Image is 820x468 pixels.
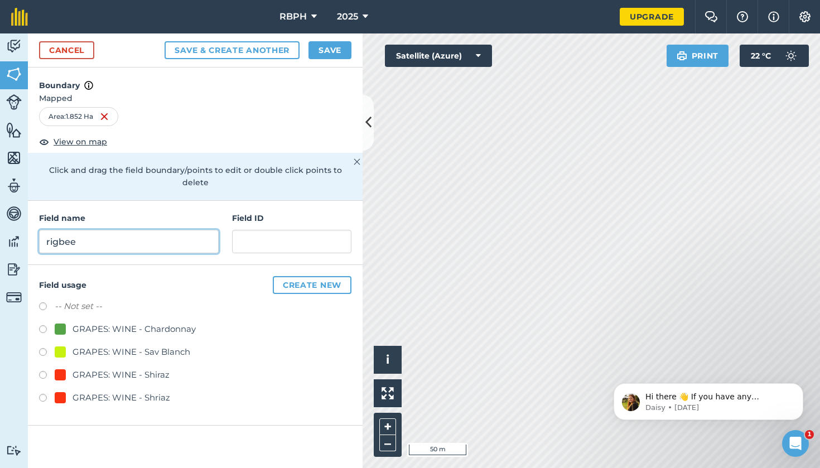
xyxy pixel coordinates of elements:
button: Print [667,45,729,67]
img: A question mark icon [736,11,749,22]
img: fieldmargin Logo [11,8,28,26]
button: Save [308,41,351,59]
button: + [379,418,396,435]
div: GRAPES: WINE - Shriaz [73,391,170,404]
img: svg+xml;base64,PD94bWwgdmVyc2lvbj0iMS4wIiBlbmNvZGluZz0idXRmLTgiPz4KPCEtLSBHZW5lcmF0b3I6IEFkb2JlIE... [6,290,22,305]
div: Area : 1.852 Ha [39,107,118,126]
span: 1 [805,430,814,439]
button: Save & Create Another [165,41,300,59]
h4: Field name [39,212,219,224]
img: svg+xml;base64,PHN2ZyB4bWxucz0iaHR0cDovL3d3dy53My5vcmcvMjAwMC9zdmciIHdpZHRoPSIxNyIgaGVpZ2h0PSIxNy... [768,10,779,23]
div: GRAPES: WINE - Sav Blanch [73,345,190,359]
button: Satellite (Azure) [385,45,492,67]
span: i [386,353,389,366]
img: svg+xml;base64,PD94bWwgdmVyc2lvbj0iMS4wIiBlbmNvZGluZz0idXRmLTgiPz4KPCEtLSBHZW5lcmF0b3I6IEFkb2JlIE... [6,38,22,55]
img: A cog icon [798,11,812,22]
img: svg+xml;base64,PHN2ZyB4bWxucz0iaHR0cDovL3d3dy53My5vcmcvMjAwMC9zdmciIHdpZHRoPSI1NiIgaGVpZ2h0PSI2MC... [6,66,22,83]
button: Create new [273,276,351,294]
span: 2025 [337,10,358,23]
div: GRAPES: WINE - Chardonnay [73,322,196,336]
img: svg+xml;base64,PD94bWwgdmVyc2lvbj0iMS4wIiBlbmNvZGluZz0idXRmLTgiPz4KPCEtLSBHZW5lcmF0b3I6IEFkb2JlIE... [6,177,22,194]
span: View on map [54,136,107,148]
span: RBPH [279,10,307,23]
a: Upgrade [620,8,684,26]
h4: Field ID [232,212,351,224]
img: svg+xml;base64,PHN2ZyB4bWxucz0iaHR0cDovL3d3dy53My5vcmcvMjAwMC9zdmciIHdpZHRoPSIxNyIgaGVpZ2h0PSIxNy... [84,79,93,92]
img: svg+xml;base64,PHN2ZyB4bWxucz0iaHR0cDovL3d3dy53My5vcmcvMjAwMC9zdmciIHdpZHRoPSI1NiIgaGVpZ2h0PSI2MC... [6,149,22,166]
span: Mapped [28,92,363,104]
button: 22 °C [740,45,809,67]
a: Cancel [39,41,94,59]
img: svg+xml;base64,PD94bWwgdmVyc2lvbj0iMS4wIiBlbmNvZGluZz0idXRmLTgiPz4KPCEtLSBHZW5lcmF0b3I6IEFkb2JlIE... [6,445,22,456]
h4: Field usage [39,276,351,294]
img: svg+xml;base64,PD94bWwgdmVyc2lvbj0iMS4wIiBlbmNvZGluZz0idXRmLTgiPz4KPCEtLSBHZW5lcmF0b3I6IEFkb2JlIE... [6,205,22,222]
img: svg+xml;base64,PHN2ZyB4bWxucz0iaHR0cDovL3d3dy53My5vcmcvMjAwMC9zdmciIHdpZHRoPSIxOSIgaGVpZ2h0PSIyNC... [677,49,687,62]
div: GRAPES: WINE - Shiraz [73,368,170,382]
button: i [374,346,402,374]
iframe: Intercom live chat [782,430,809,457]
span: 22 ° C [751,45,771,67]
img: svg+xml;base64,PHN2ZyB4bWxucz0iaHR0cDovL3d3dy53My5vcmcvMjAwMC9zdmciIHdpZHRoPSIxNiIgaGVpZ2h0PSIyNC... [100,110,109,123]
img: Four arrows, one pointing top left, one top right, one bottom right and the last bottom left [382,387,394,399]
img: svg+xml;base64,PD94bWwgdmVyc2lvbj0iMS4wIiBlbmNvZGluZz0idXRmLTgiPz4KPCEtLSBHZW5lcmF0b3I6IEFkb2JlIE... [6,261,22,278]
p: Click and drag the field boundary/points to edit or double click points to delete [39,164,351,189]
button: View on map [39,135,107,148]
iframe: Intercom notifications message [597,360,820,438]
img: svg+xml;base64,PD94bWwgdmVyc2lvbj0iMS4wIiBlbmNvZGluZz0idXRmLTgiPz4KPCEtLSBHZW5lcmF0b3I6IEFkb2JlIE... [6,233,22,250]
h4: Boundary [28,67,363,92]
img: svg+xml;base64,PD94bWwgdmVyc2lvbj0iMS4wIiBlbmNvZGluZz0idXRmLTgiPz4KPCEtLSBHZW5lcmF0b3I6IEFkb2JlIE... [6,94,22,110]
img: svg+xml;base64,PHN2ZyB4bWxucz0iaHR0cDovL3d3dy53My5vcmcvMjAwMC9zdmciIHdpZHRoPSI1NiIgaGVpZ2h0PSI2MC... [6,122,22,138]
button: – [379,435,396,451]
img: svg+xml;base64,PD94bWwgdmVyc2lvbj0iMS4wIiBlbmNvZGluZz0idXRmLTgiPz4KPCEtLSBHZW5lcmF0b3I6IEFkb2JlIE... [780,45,802,67]
label: -- Not set -- [55,300,102,313]
img: svg+xml;base64,PHN2ZyB4bWxucz0iaHR0cDovL3d3dy53My5vcmcvMjAwMC9zdmciIHdpZHRoPSIxOCIgaGVpZ2h0PSIyNC... [39,135,49,148]
img: svg+xml;base64,PHN2ZyB4bWxucz0iaHR0cDovL3d3dy53My5vcmcvMjAwMC9zdmciIHdpZHRoPSIyMiIgaGVpZ2h0PSIzMC... [354,155,360,168]
img: Two speech bubbles overlapping with the left bubble in the forefront [705,11,718,22]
